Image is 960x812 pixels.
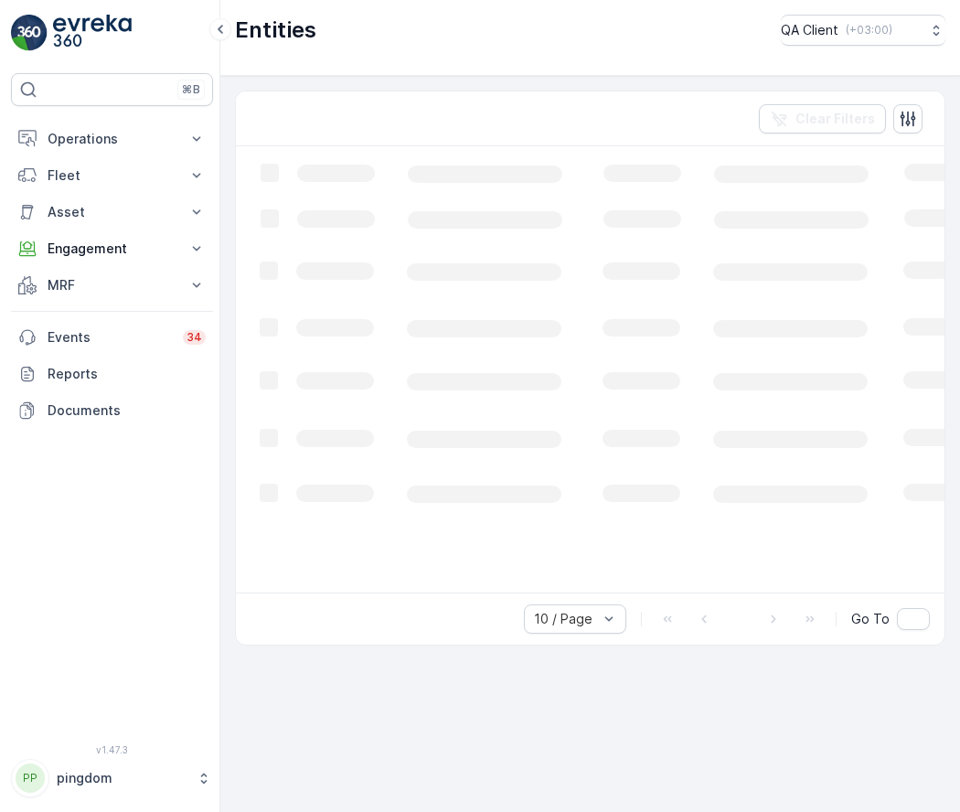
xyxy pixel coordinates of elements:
[11,15,48,51] img: logo
[11,744,213,755] span: v 1.47.3
[846,23,892,37] p: ( +03:00 )
[781,21,838,39] p: QA Client
[48,401,206,420] p: Documents
[11,392,213,429] a: Documents
[851,610,890,628] span: Go To
[11,356,213,392] a: Reports
[11,230,213,267] button: Engagement
[187,330,202,345] p: 34
[48,240,176,258] p: Engagement
[48,130,176,148] p: Operations
[182,82,200,97] p: ⌘B
[781,15,945,46] button: QA Client(+03:00)
[11,194,213,230] button: Asset
[48,166,176,185] p: Fleet
[16,764,45,793] div: PP
[57,769,187,787] p: pingdom
[53,15,132,51] img: logo_light-DOdMpM7g.png
[11,121,213,157] button: Operations
[235,16,316,45] p: Entities
[48,203,176,221] p: Asset
[759,104,886,134] button: Clear Filters
[48,328,172,347] p: Events
[48,276,176,294] p: MRF
[48,365,206,383] p: Reports
[11,759,213,797] button: PPpingdom
[11,157,213,194] button: Fleet
[795,110,875,128] p: Clear Filters
[11,319,213,356] a: Events34
[11,267,213,304] button: MRF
